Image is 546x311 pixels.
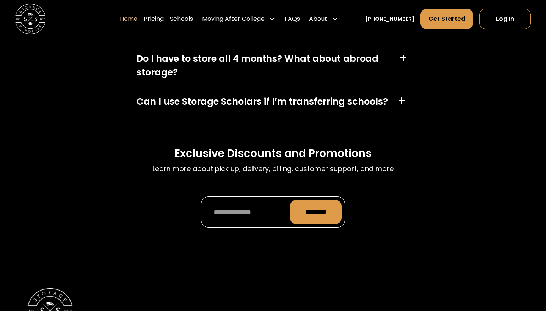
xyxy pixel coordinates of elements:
[174,147,372,160] h3: Exclusive Discounts and Promotions
[309,14,327,24] div: About
[365,15,414,23] a: [PHONE_NUMBER]
[199,8,278,30] div: Moving After College
[306,8,341,30] div: About
[15,4,45,34] a: home
[136,52,390,79] div: Do I have to store all 4 months? What about abroad storage?
[120,8,138,30] a: Home
[15,4,45,34] img: Storage Scholars main logo
[152,163,394,174] p: Learn more about pick up, delivery, billing, customer support, and more
[136,95,388,108] div: Can I use Storage Scholars if I’m transferring schools?
[201,196,345,228] form: Promo Form
[420,9,473,29] a: Get Started
[399,52,407,64] div: +
[479,9,531,29] a: Log In
[170,8,193,30] a: Schools
[144,8,164,30] a: Pricing
[202,14,265,24] div: Moving After College
[284,8,300,30] a: FAQs
[397,95,406,107] div: +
